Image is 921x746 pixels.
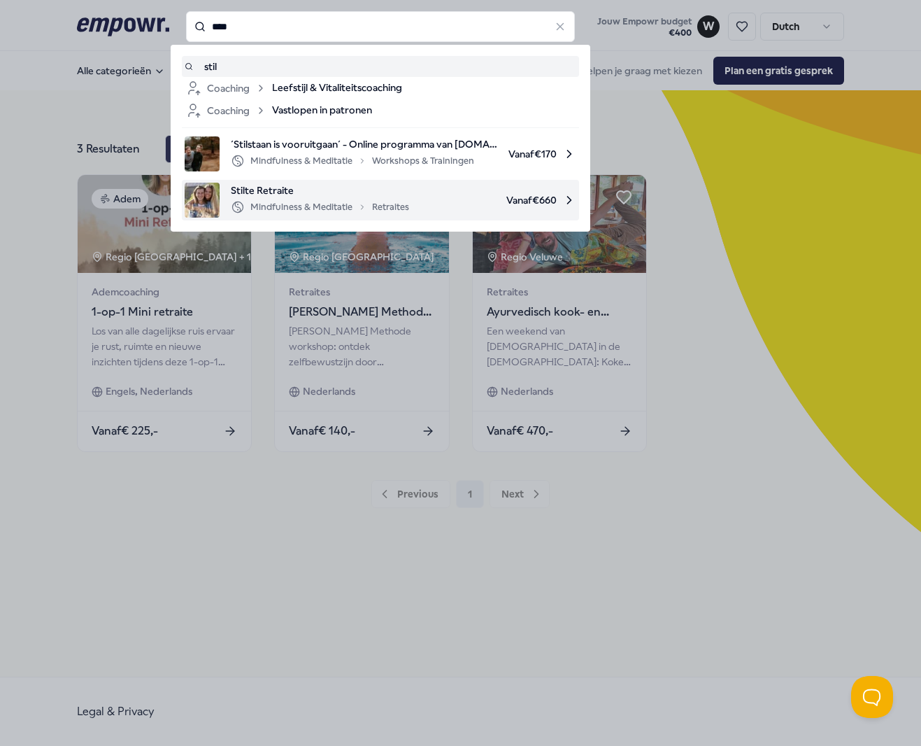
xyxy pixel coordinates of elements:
[231,183,409,198] span: Stilte Retraite
[185,183,576,218] a: product imageStilte RetraiteMindfulness & MeditatieRetraitesVanaf€660
[231,153,474,169] div: Mindfulness & Meditatie Workshops & Trainingen
[851,676,893,718] iframe: Help Scout Beacon - Open
[272,80,402,97] span: Leefstijl & Vitaliteitscoaching
[186,11,576,42] input: Search for products, categories or subcategories
[508,136,576,171] span: Vanaf € 170
[185,136,220,171] img: product image
[185,59,576,74] a: stil
[185,136,576,171] a: product image´Stilstaan is vooruitgaan´ - Online programma van [DOMAIN_NAME]Mindfulness & Meditat...
[185,183,220,218] img: product image
[185,102,576,119] a: CoachingVastlopen in patronen
[185,80,576,97] a: CoachingLeefstijl & Vitaliteitscoaching
[185,102,266,119] div: Coaching
[231,199,409,216] div: Mindfulness & Meditatie Retraites
[272,102,372,119] span: Vastlopen in patronen
[185,80,266,97] div: Coaching
[231,136,497,152] span: ´Stilstaan is vooruitgaan´ - Online programma van [DOMAIN_NAME]
[420,183,576,218] span: Vanaf € 660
